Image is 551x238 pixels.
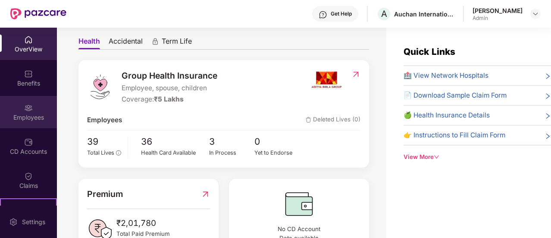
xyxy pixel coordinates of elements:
span: 0 [254,135,300,149]
span: Group Health Insurance [122,69,217,82]
img: svg+xml;base64,PHN2ZyBpZD0iSGVscC0zMngzMiIgeG1sbnM9Imh0dHA6Ly93d3cudzMub3JnLzIwMDAvc3ZnIiB3aWR0aD... [319,10,327,19]
div: animation [151,38,159,45]
div: Health Card Available [141,149,209,157]
span: Total Lives [87,149,114,156]
span: right [545,112,551,121]
span: ₹2,01,780 [116,217,170,230]
div: In Process [209,149,255,157]
div: Yet to Endorse [254,149,300,157]
div: Admin [473,15,523,22]
span: A [381,9,387,19]
img: svg+xml;base64,PHN2ZyBpZD0iU2V0dGluZy0yMHgyMCIgeG1sbnM9Imh0dHA6Ly93d3cudzMub3JnLzIwMDAvc3ZnIiB3aW... [9,218,18,226]
img: svg+xml;base64,PHN2ZyBpZD0iRW1wbG95ZWVzIiB4bWxucz0iaHR0cDovL3d3dy53My5vcmcvMjAwMC9zdmciIHdpZHRoPS... [24,104,33,112]
span: 36 [141,135,209,149]
span: Employee, spouse, children [122,83,217,93]
span: right [545,132,551,140]
div: [PERSON_NAME] [473,6,523,15]
span: Accidental [109,37,143,49]
img: svg+xml;base64,PHN2ZyBpZD0iRHJvcGRvd24tMzJ4MzIiIHhtbG5zPSJodHRwOi8vd3d3LnczLm9yZy8yMDAwL3N2ZyIgd2... [532,10,539,17]
span: Term Life [162,37,192,49]
img: svg+xml;base64,PHN2ZyBpZD0iQ0RfQWNjb3VudHMiIGRhdGEtbmFtZT0iQ0QgQWNjb3VudHMiIHhtbG5zPSJodHRwOi8vd3... [24,138,33,146]
div: Coverage: [122,94,217,105]
img: New Pazcare Logo [10,8,66,19]
div: Auchan International [394,10,454,18]
span: Employees [87,115,122,125]
img: deleteIcon [306,117,311,123]
span: right [545,92,551,101]
span: 3 [209,135,255,149]
span: ₹5 Lakhs [154,95,184,103]
img: CDBalanceIcon [238,187,360,220]
img: svg+xml;base64,PHN2ZyBpZD0iQmVuZWZpdHMiIHhtbG5zPSJodHRwOi8vd3d3LnczLm9yZy8yMDAwL3N2ZyIgd2lkdGg9Ij... [24,70,33,78]
div: Settings [19,218,48,226]
span: Health [78,37,100,49]
span: Deleted Lives (0) [306,115,360,125]
span: Quick Links [404,46,455,57]
span: down [434,154,439,160]
span: info-circle [116,150,121,155]
img: logo [87,74,113,100]
span: right [545,72,551,81]
img: RedirectIcon [201,187,210,200]
img: svg+xml;base64,PHN2ZyBpZD0iSG9tZSIgeG1sbnM9Imh0dHA6Ly93d3cudzMub3JnLzIwMDAvc3ZnIiB3aWR0aD0iMjAiIG... [24,35,33,44]
span: 🍏 Health Insurance Details [404,110,490,121]
img: RedirectIcon [351,70,360,79]
span: Premium [87,187,123,200]
span: 🏥 View Network Hospitals [404,70,488,81]
img: insurerIcon [310,69,343,91]
div: Get Help [331,10,352,17]
img: svg+xml;base64,PHN2ZyBpZD0iQ2xhaW0iIHhtbG5zPSJodHRwOi8vd3d3LnczLm9yZy8yMDAwL3N2ZyIgd2lkdGg9IjIwIi... [24,172,33,181]
div: View More [404,152,551,162]
span: 39 [87,135,121,149]
span: 👉 Instructions to Fill Claim Form [404,130,505,140]
span: 📄 Download Sample Claim Form [404,90,507,101]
